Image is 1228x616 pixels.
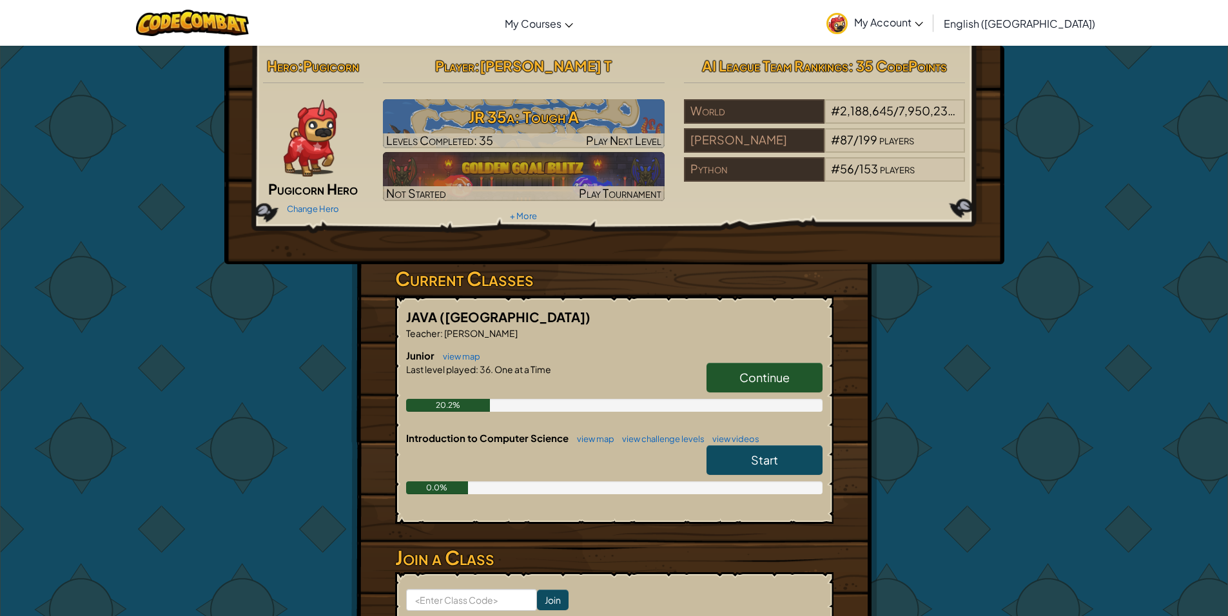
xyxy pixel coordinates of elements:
h3: Join a Class [395,543,833,572]
span: Pugicorn Hero [268,180,358,198]
div: 20.2% [406,399,490,412]
input: <Enter Class Code> [406,589,537,611]
a: English ([GEOGRAPHIC_DATA]) [937,6,1102,41]
span: Introduction to Computer Science [406,432,570,444]
span: Last level played [406,363,476,375]
span: English ([GEOGRAPHIC_DATA]) [944,17,1095,30]
span: 36. [478,363,493,375]
span: JAVA [406,309,440,325]
span: # [831,103,840,118]
span: Continue [739,370,790,385]
img: CodeCombat logo [136,10,249,36]
span: Play Next Level [586,133,661,148]
span: ([GEOGRAPHIC_DATA]) [440,309,590,325]
span: Start [751,452,778,467]
h3: JR 35a: Tough A [383,102,665,131]
div: [PERSON_NAME] [684,128,824,153]
a: My Account [820,3,930,43]
a: view map [436,351,480,361]
a: Not StartedPlay Tournament [383,152,665,201]
span: Hero [267,57,298,75]
a: Play Next Level [383,99,665,148]
span: 7,950,234 [899,103,955,118]
span: / [853,132,859,147]
a: view map [570,434,614,444]
span: players [880,161,915,176]
span: Pugicorn [303,57,359,75]
a: Change Hero [287,204,339,214]
span: players [879,132,914,147]
span: My Courses [505,17,561,30]
a: view videos [706,434,759,444]
img: JR 35a: Tough A [383,99,665,148]
img: Golden Goal [383,152,665,201]
h3: Current Classes [395,264,833,293]
span: 56 [840,161,854,176]
span: : 35 CodePoints [848,57,947,75]
span: players [957,103,991,118]
span: One at a Time [493,363,551,375]
span: / [893,103,899,118]
div: 0.0% [406,481,469,494]
span: 87 [840,132,853,147]
a: + More [510,211,537,221]
span: Not Started [386,186,446,200]
img: avatar [826,13,848,34]
span: Player [435,57,474,75]
span: 2,188,645 [840,103,893,118]
span: : [476,363,478,375]
span: Teacher [406,327,440,339]
span: : [474,57,480,75]
span: / [854,161,859,176]
a: [PERSON_NAME]#87/199players [684,140,966,155]
span: # [831,161,840,176]
a: World#2,188,645/7,950,234players [684,111,966,126]
a: view challenge levels [616,434,705,444]
input: Join [537,590,569,610]
img: pugicorn-paper-doll.png [284,99,337,177]
span: [PERSON_NAME] T [480,57,612,75]
a: Python#56/153players [684,169,966,184]
span: Play Tournament [579,186,661,200]
div: World [684,99,824,124]
a: My Courses [498,6,580,41]
span: Levels Completed: 35 [386,133,493,148]
span: : [298,57,303,75]
span: # [831,132,840,147]
div: Python [684,157,824,182]
span: [PERSON_NAME] [443,327,518,339]
span: 199 [859,132,877,147]
span: 153 [859,161,878,176]
span: Junior [406,349,436,361]
span: My Account [854,15,923,29]
span: AI League Team Rankings [702,57,848,75]
span: : [440,327,443,339]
